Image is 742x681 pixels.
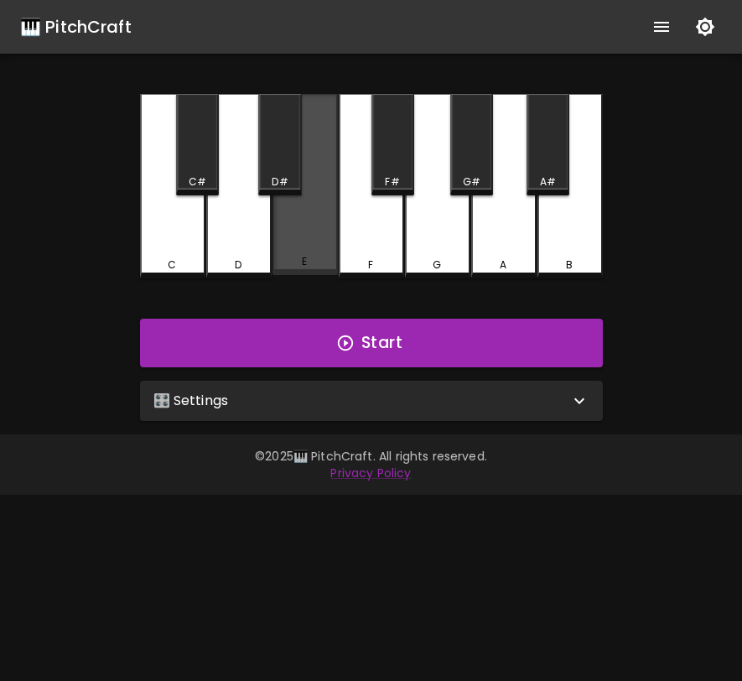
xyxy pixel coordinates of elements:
div: B [566,257,573,273]
div: E [302,254,307,269]
a: Privacy Policy [330,465,411,481]
div: F [368,257,373,273]
p: 🎛️ Settings [153,391,229,411]
a: 🎹 PitchCraft [20,13,132,40]
div: C# [189,174,206,190]
button: show more [641,7,682,47]
div: 🎛️ Settings [140,381,603,421]
button: Start [140,319,603,367]
div: D# [272,174,288,190]
div: G# [463,174,480,190]
div: C [168,257,176,273]
div: G [433,257,441,273]
div: F# [385,174,399,190]
div: A [500,257,506,273]
div: D [235,257,241,273]
div: A# [540,174,556,190]
p: © 2025 🎹 PitchCraft. All rights reserved. [20,448,722,465]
